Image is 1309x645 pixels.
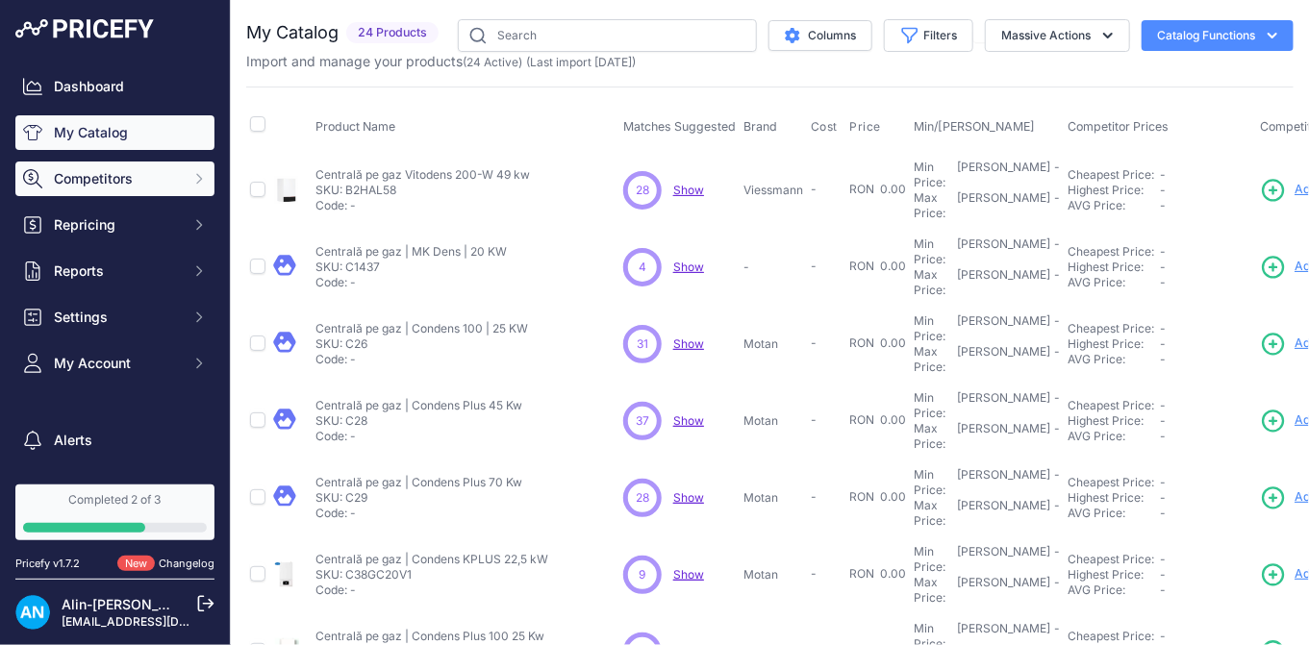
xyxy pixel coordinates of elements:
[811,259,817,273] span: -
[1160,183,1166,197] span: -
[1050,313,1060,344] div: -
[315,244,507,260] p: Centrală pe gaz | MK Dens | 20 KW
[1160,244,1166,259] span: -
[15,69,214,531] nav: Sidebar
[1050,390,1060,421] div: -
[768,20,872,51] button: Columns
[1160,167,1166,182] span: -
[315,490,522,506] p: SKU: C29
[957,236,1050,267] div: [PERSON_NAME]
[315,167,530,183] p: Centrală pe gaz Vitodens 200-W 49 kw
[1068,506,1160,521] div: AVG Price:
[1050,467,1060,498] div: -
[673,183,704,197] span: Show
[315,275,507,290] p: Code: -
[246,52,636,71] p: Import and manage your products
[811,119,842,135] button: Cost
[1160,567,1166,582] span: -
[315,552,548,567] p: Centrală pe gaz | Condens KPLUS 22,5 kW
[849,412,906,427] span: RON 0.00
[15,484,214,540] a: Completed 2 of 3
[1050,575,1060,606] div: -
[1068,198,1160,213] div: AVG Price:
[54,215,180,235] span: Repricing
[743,413,803,429] p: Motan
[811,412,817,427] span: -
[1160,583,1166,597] span: -
[1068,567,1160,583] div: Highest Price:
[1050,190,1060,221] div: -
[884,19,973,52] button: Filters
[673,567,704,582] a: Show
[673,490,704,505] a: Show
[743,490,803,506] p: Motan
[15,346,214,381] button: My Account
[849,489,906,504] span: RON 0.00
[23,492,207,508] div: Completed 2 of 3
[1068,413,1160,429] div: Highest Price:
[914,344,953,375] div: Max Price:
[1160,506,1166,520] span: -
[673,260,704,274] a: Show
[914,467,953,498] div: Min Price:
[957,498,1050,529] div: [PERSON_NAME]
[957,544,1050,575] div: [PERSON_NAME]
[1160,336,1166,351] span: -
[1068,583,1160,598] div: AVG Price:
[1160,475,1166,489] span: -
[914,313,953,344] div: Min Price:
[62,596,203,612] a: Alin-[PERSON_NAME]
[957,313,1050,344] div: [PERSON_NAME]
[15,19,154,38] img: Pricefy Logo
[673,336,704,351] a: Show
[1050,498,1060,529] div: -
[15,208,214,242] button: Repricing
[1068,183,1160,198] div: Highest Price:
[849,259,906,273] span: RON 0.00
[673,413,704,428] span: Show
[1050,344,1060,375] div: -
[15,161,214,196] button: Competitors
[1050,160,1060,190] div: -
[1068,244,1154,259] a: Cheapest Price:
[957,160,1050,190] div: [PERSON_NAME]
[637,335,648,353] span: 31
[639,259,646,276] span: 4
[957,575,1050,606] div: [PERSON_NAME]
[315,198,530,213] p: Code: -
[811,566,817,581] span: -
[15,423,214,458] a: Alerts
[1160,413,1166,428] span: -
[1068,475,1154,489] a: Cheapest Price:
[466,55,518,69] a: 24 Active
[346,22,439,44] span: 24 Products
[1160,198,1166,212] span: -
[636,412,649,430] span: 37
[849,182,906,196] span: RON 0.00
[743,336,803,352] p: Motan
[743,183,803,198] p: Viessmann
[957,467,1050,498] div: [PERSON_NAME]
[811,489,817,504] span: -
[849,119,885,135] button: Price
[849,335,906,350] span: RON 0.00
[1160,398,1166,412] span: -
[54,261,180,281] span: Reports
[1068,119,1169,134] span: Competitor Prices
[914,498,953,529] div: Max Price:
[1050,236,1060,267] div: -
[1160,352,1166,366] span: -
[54,354,180,373] span: My Account
[1068,552,1154,566] a: Cheapest Price:
[315,398,522,413] p: Centrală pe gaz | Condens Plus 45 Kw
[636,182,649,199] span: 28
[1068,629,1154,643] a: Cheapest Price:
[246,19,339,46] h2: My Catalog
[914,160,953,190] div: Min Price:
[743,567,803,583] p: Motan
[1160,321,1166,335] span: -
[1160,429,1166,443] span: -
